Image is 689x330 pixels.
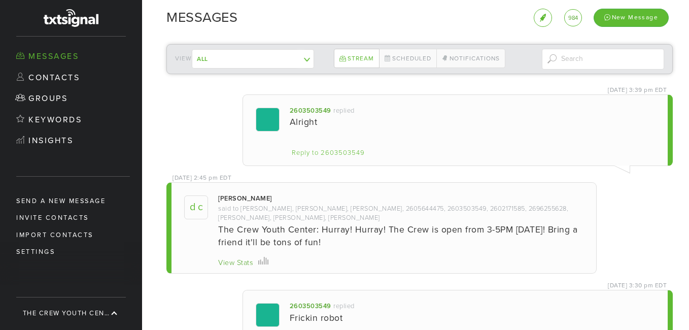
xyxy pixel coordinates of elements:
div: View [175,49,297,69]
div: New Message [594,9,669,26]
div: replied [333,106,355,115]
span: D C [184,195,208,219]
div: [PERSON_NAME] [218,194,272,203]
div: [DATE] 2:45 pm EDT [173,174,231,182]
div: Alright [290,116,655,128]
div: Reply to 2603503549 [291,148,365,158]
div: replied [333,302,355,311]
div: [DATE] 3:30 pm EDT [608,281,667,290]
div: The Crew Youth Center: Hurray! Hurray! The Crew is open from 3-5PM [DATE]! Bring a friend it'll b... [218,223,583,249]
a: 2603503549 [290,107,331,115]
div: said to [PERSON_NAME], [PERSON_NAME], [PERSON_NAME], 2605644475, 2603503549, 2602171585, 26962556... [218,204,583,223]
input: Search [542,49,664,70]
a: Stream [334,49,379,68]
a: Scheduled [379,49,437,68]
a: Notifications [436,49,505,68]
a: 2603503549 [290,302,331,310]
div: View Stats [218,258,253,269]
div: [DATE] 3:39 pm EDT [608,86,667,94]
div: Frickin robot [290,312,655,324]
span: 984 [568,15,578,21]
a: Reply to 2603503549 [290,148,367,157]
a: New Message [594,12,669,22]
